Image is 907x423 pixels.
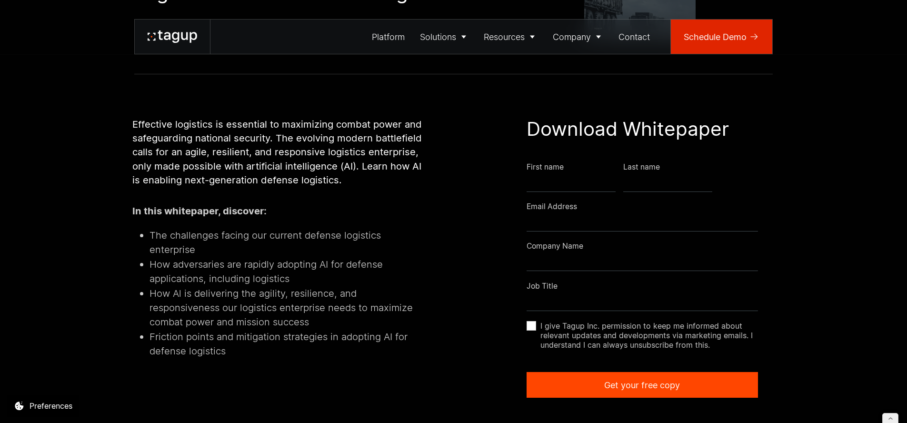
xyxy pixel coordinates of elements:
li: The challenges facing our current defense logistics enterprise [150,228,428,257]
a: Contact [611,20,658,54]
p: ‍ [132,375,428,390]
form: Resource Download Whitepaper Defense [509,117,775,398]
div: Preferences [30,400,72,412]
div: Download Whitepaper [527,117,758,141]
a: Solutions [412,20,477,54]
div: Platform [372,30,405,43]
a: Get your free copy [527,372,758,398]
div: Company Name [527,241,758,252]
li: Friction points and mitigation strategies in adopting AI for defense logistics [150,330,428,359]
a: Resources [477,20,546,54]
div: Email Address [527,201,758,212]
div: Get your free copy [604,379,680,392]
strong: In this whitepaper, discover: [132,205,267,217]
li: How adversaries are rapidly adopting AI for defense applications, including logistics [150,257,428,286]
div: Solutions [420,30,456,43]
div: Contact [618,30,650,43]
div: First name [527,162,616,172]
div: Job Title [527,281,758,292]
li: How Al is delivering the agility, resilience, and responsiveness our logistics enterprise needs t... [150,286,428,330]
div: Resources [484,30,525,43]
p: Effective logistics is essential to maximizing combat power and safeguarding national security. T... [132,117,428,187]
span: I give Tagup Inc. permission to keep me informed about relevant updates and developments via mark... [540,321,758,350]
div: Company [553,30,591,43]
div: Last name [623,162,712,172]
div: Schedule Demo [684,30,747,43]
a: Company [545,20,611,54]
a: Schedule Demo [671,20,772,54]
a: Platform [365,20,413,54]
